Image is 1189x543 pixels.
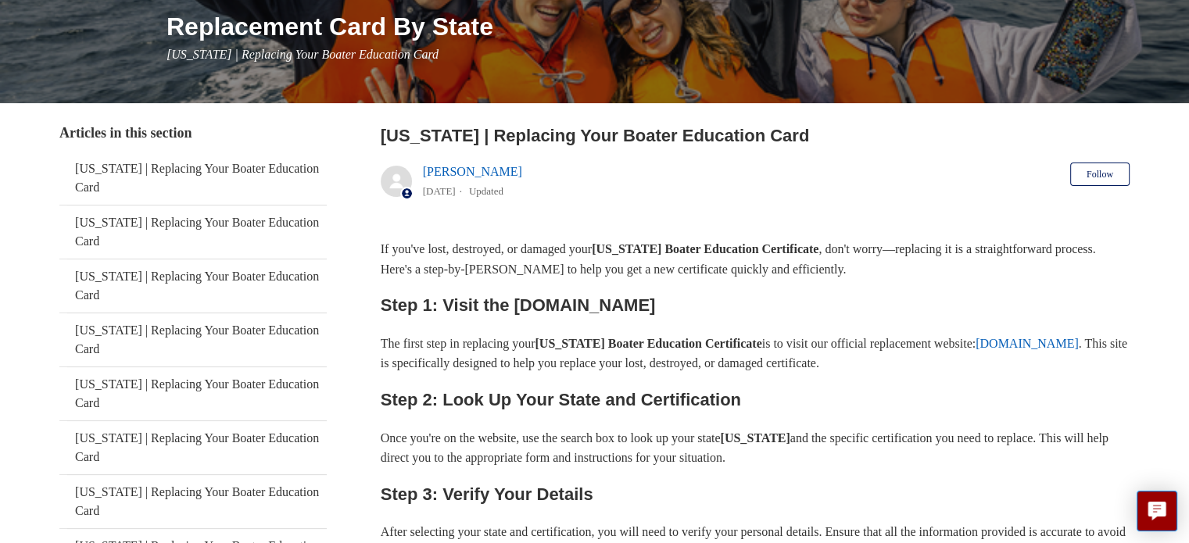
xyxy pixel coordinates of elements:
[59,205,327,259] a: [US_STATE] | Replacing Your Boater Education Card
[59,421,327,474] a: [US_STATE] | Replacing Your Boater Education Card
[720,431,790,445] strong: [US_STATE]
[1070,163,1130,186] button: Follow Article
[1137,491,1177,531] button: Live chat
[976,337,1079,350] a: [DOMAIN_NAME]
[381,428,1130,468] p: Once you're on the website, use the search box to look up your state and the specific certificati...
[59,313,327,366] a: [US_STATE] | Replacing Your Boater Education Card
[59,475,327,528] a: [US_STATE] | Replacing Your Boater Education Card
[167,48,439,61] span: [US_STATE] | Replacing Your Boater Education Card
[381,334,1130,373] p: The first step in replacing your is to visit our official replacement website: . This site is spe...
[592,242,818,255] strong: [US_STATE] Boater Education Certificate
[167,8,1130,45] h1: Replacement Card By State
[59,259,327,313] a: [US_STATE] | Replacing Your Boater Education Card
[381,480,1130,508] h2: Step 3: Verify Your Details
[381,386,1130,413] h2: Step 2: Look Up Your State and Certification
[469,185,503,197] li: Updated
[381,123,1130,148] h2: Mississippi | Replacing Your Boater Education Card
[59,152,327,205] a: [US_STATE] | Replacing Your Boater Education Card
[381,291,1130,319] h2: Step 1: Visit the [DOMAIN_NAME]
[423,185,456,197] time: 05/22/2024, 10:34
[59,125,192,141] span: Articles in this section
[381,239,1130,279] p: If you've lost, destroyed, or damaged your , don't worry—replacing it is a straightforward proces...
[423,165,522,178] a: [PERSON_NAME]
[535,337,761,350] strong: [US_STATE] Boater Education Certificate
[59,367,327,420] a: [US_STATE] | Replacing Your Boater Education Card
